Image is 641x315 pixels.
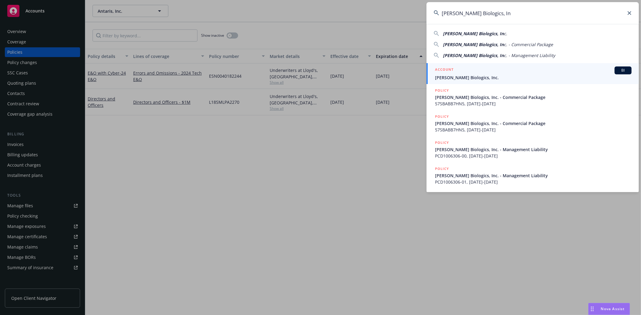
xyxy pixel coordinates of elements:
div: Drag to move [589,303,596,315]
span: PCD1006306-00, [DATE]-[DATE] [435,153,632,159]
a: POLICY[PERSON_NAME] Biologics, Inc. - Management LiabilityPCD1006306-00, [DATE]-[DATE] [427,136,639,162]
a: POLICY[PERSON_NAME] Biologics, Inc. - Management LiabilityPCD1006306-01, [DATE]-[DATE] [427,162,639,188]
span: [PERSON_NAME] Biologics, In [443,31,504,36]
a: ACCOUNTBI[PERSON_NAME] Biologics, Inc. [427,63,639,84]
input: Search... [427,2,639,24]
span: c. - Management Liability [504,52,555,58]
span: BI [617,68,629,73]
span: 57SBABB7HN5, [DATE]-[DATE] [435,100,632,107]
span: [PERSON_NAME] Biologics, In [443,52,504,58]
h5: POLICY [435,87,449,93]
span: [PERSON_NAME] Biologics, Inc. - Management Liability [435,172,632,179]
span: c. - Commercial Package [504,42,553,47]
span: [PERSON_NAME] Biologics, Inc. - Commercial Package [435,94,632,100]
a: POLICY[PERSON_NAME] Biologics, Inc. - Commercial Package57SBABB7HN5, [DATE]-[DATE] [427,84,639,110]
span: [PERSON_NAME] Biologics, Inc. [435,74,632,81]
span: 57SBABB7HN5, [DATE]-[DATE] [435,127,632,133]
span: [PERSON_NAME] Biologics, In [443,42,504,47]
h5: POLICY [435,113,449,120]
span: PCD1006306-01, [DATE]-[DATE] [435,179,632,185]
span: [PERSON_NAME] Biologics, Inc. - Commercial Package [435,120,632,127]
h5: POLICY [435,140,449,146]
a: POLICY[PERSON_NAME] Biologics, Inc. - Commercial Package57SBABB7HN5, [DATE]-[DATE] [427,110,639,136]
h5: ACCOUNT [435,66,454,74]
h5: POLICY [435,166,449,172]
button: Nova Assist [588,303,630,315]
span: [PERSON_NAME] Biologics, Inc. - Management Liability [435,146,632,153]
span: c. [504,31,507,36]
span: Nova Assist [601,306,625,311]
